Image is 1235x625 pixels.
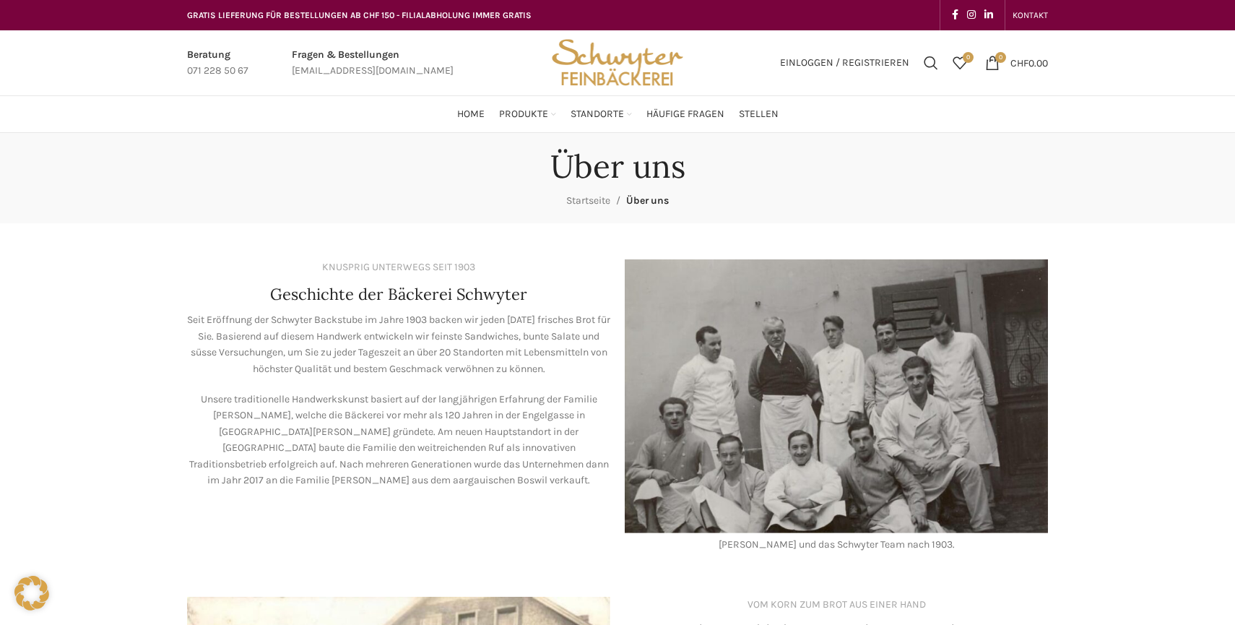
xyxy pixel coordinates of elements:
[995,52,1006,63] span: 0
[270,283,527,306] h4: Geschichte der Bäckerei Schwyter
[187,312,610,377] p: Seit Eröffnung der Schwyter Backstube im Jahre 1903 backen wir jeden [DATE] frisches Brot für Sie...
[550,147,685,186] h1: Über uns
[322,259,475,275] div: KNUSPRIG UNTERWEGS SEIT 1903
[978,48,1055,77] a: 0 CHF0.00
[292,47,454,79] a: Infobox link
[948,5,963,25] a: Facebook social link
[739,100,779,129] a: Stellen
[963,5,980,25] a: Instagram social link
[566,194,610,207] a: Startseite
[187,10,532,20] span: GRATIS LIEFERUNG FÜR BESTELLUNGEN AB CHF 150 - FILIALABHOLUNG IMMER GRATIS
[187,47,248,79] a: Infobox link
[457,108,485,121] span: Home
[1013,10,1048,20] span: KONTAKT
[916,48,945,77] a: Suchen
[739,108,779,121] span: Stellen
[773,48,916,77] a: Einloggen / Registrieren
[547,56,688,68] a: Site logo
[945,48,974,77] a: 0
[547,30,688,95] img: Bäckerei Schwyter
[1005,1,1055,30] div: Secondary navigation
[963,52,974,63] span: 0
[571,108,624,121] span: Standorte
[499,100,556,129] a: Produkte
[980,5,997,25] a: Linkedin social link
[625,537,1048,553] div: [PERSON_NAME] und das Schwyter Team nach 1903.
[646,108,724,121] span: Häufige Fragen
[499,108,548,121] span: Produkte
[1013,1,1048,30] a: KONTAKT
[187,392,610,488] p: Unsere traditionelle Handwerkskunst basiert auf der langjährigen Erfahrung der Familie [PERSON_NA...
[1010,56,1028,69] span: CHF
[747,597,926,613] div: VOM KORN ZUM BROT AUS EINER HAND
[571,100,632,129] a: Standorte
[1010,56,1048,69] bdi: 0.00
[626,194,669,207] span: Über uns
[945,48,974,77] div: Meine Wunschliste
[780,58,909,68] span: Einloggen / Registrieren
[457,100,485,129] a: Home
[646,100,724,129] a: Häufige Fragen
[180,100,1055,129] div: Main navigation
